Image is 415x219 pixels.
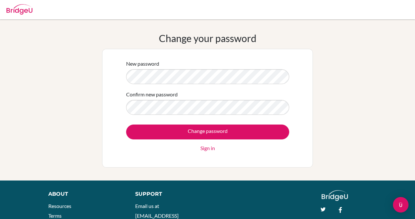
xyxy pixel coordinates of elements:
[48,203,71,209] a: Resources
[159,32,256,44] h1: Change your password
[126,60,159,68] label: New password
[393,197,409,213] div: Open Intercom Messenger
[48,213,62,219] a: Terms
[200,144,215,152] a: Sign in
[126,125,289,139] input: Change password
[126,91,178,98] label: Confirm new password
[6,4,32,15] img: Bridge-U
[135,190,201,198] div: Support
[322,190,348,201] img: logo_white@2x-f4f0deed5e89b7ecb1c2cc34c3e3d731f90f0f143d5ea2071677605dd97b5244.png
[48,190,121,198] div: About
